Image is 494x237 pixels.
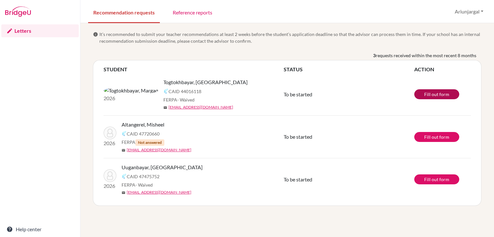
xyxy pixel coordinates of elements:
[122,174,127,179] img: Common App logo
[169,104,233,110] a: [EMAIL_ADDRESS][DOMAIN_NAME]
[122,181,153,188] span: FERPA
[163,89,169,94] img: Common App logo
[168,1,217,23] a: Reference reports
[163,78,248,86] span: Togtokhbayar, [GEOGRAPHIC_DATA]
[122,148,125,152] span: mail
[414,66,471,73] th: ACTION
[104,94,158,102] p: 2026
[104,182,116,190] p: 2026
[122,131,127,136] img: Common App logo
[127,147,191,153] a: [EMAIL_ADDRESS][DOMAIN_NAME]
[452,5,486,18] button: Ariunjargal
[93,32,98,37] span: info
[135,139,164,146] span: Not answered
[104,139,116,147] p: 2026
[99,31,481,44] span: It’s recommended to submit your teacher recommendations at least 2 weeks before the student’s app...
[5,6,31,17] img: Bridge-U
[177,97,195,102] span: - Waived
[104,87,158,94] img: Togtokhbayar, Margad
[284,134,312,140] span: To be started
[122,191,125,195] span: mail
[127,173,160,180] span: CAID 47475752
[414,89,459,99] a: Fill out form
[1,223,79,236] a: Help center
[122,121,164,128] span: Altangerel, Misheel
[373,52,376,59] b: 3
[88,1,160,23] a: Recommendation requests
[127,130,160,137] span: CAID 47720660
[1,24,79,37] a: Letters
[414,132,459,142] a: Fill out form
[163,96,195,103] span: FERPA
[104,127,116,139] img: Altangerel, Misheel
[122,163,203,171] span: Uuganbayar, [GEOGRAPHIC_DATA]
[163,106,167,110] span: mail
[284,176,312,182] span: To be started
[376,52,476,59] span: requests received within the most recent 8 months
[284,91,312,97] span: To be started
[284,66,414,73] th: STATUS
[169,88,201,95] span: CAID 44016118
[104,66,284,73] th: STUDENT
[414,174,459,184] a: Fill out form
[104,169,116,182] img: Uuganbayar, Bilguun
[127,189,191,195] a: [EMAIL_ADDRESS][DOMAIN_NAME]
[135,182,153,188] span: - Waived
[122,139,164,146] span: FERPA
